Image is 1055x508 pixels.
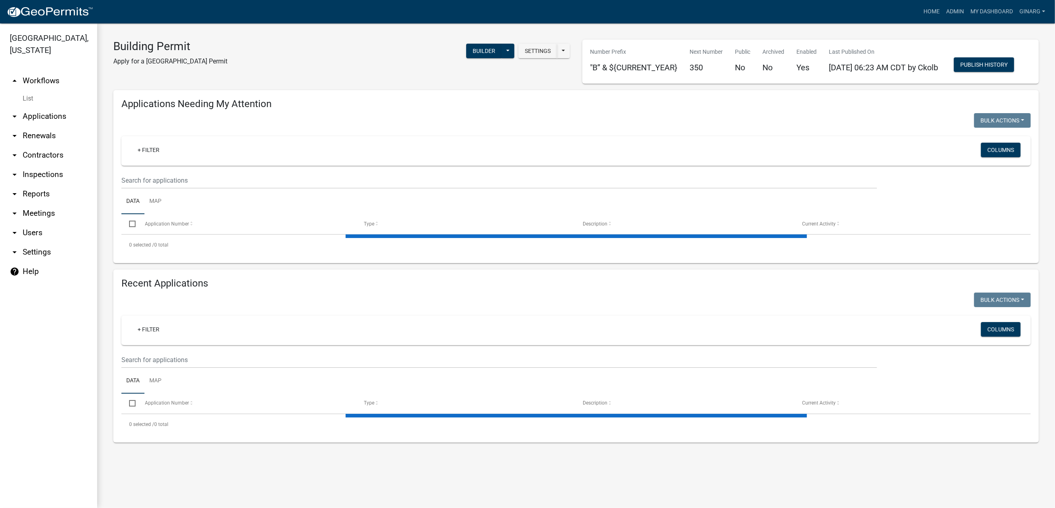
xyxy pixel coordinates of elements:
wm-modal-confirm: Workflow Publish History [954,62,1014,69]
h3: Building Permit [113,40,227,53]
span: [DATE] 06:23 AM CDT by Ckolb [829,63,938,72]
a: ginarg [1016,4,1049,19]
h5: "B” & ${CURRENT_YEAR} [590,63,678,72]
a: Map [144,368,166,394]
button: Settings [518,44,557,58]
a: Home [920,4,943,19]
button: Bulk Actions [974,293,1031,307]
i: arrow_drop_down [10,189,19,199]
h4: Applications Needing My Attention [121,98,1031,110]
a: Admin [943,4,967,19]
i: arrow_drop_down [10,228,19,238]
i: arrow_drop_down [10,209,19,218]
a: Map [144,189,166,215]
button: Columns [981,143,1021,157]
p: Archived [763,48,785,56]
datatable-header-cell: Current Activity [794,394,1013,413]
a: + Filter [131,322,166,337]
p: Public [735,48,751,56]
datatable-header-cell: Select [121,214,137,234]
datatable-header-cell: Application Number [137,394,356,413]
button: Columns [981,322,1021,337]
span: Application Number [145,221,189,227]
span: Description [583,400,607,406]
p: Enabled [797,48,817,56]
h4: Recent Applications [121,278,1031,289]
p: Number Prefix [590,48,678,56]
p: Apply for a [GEOGRAPHIC_DATA] Permit [113,57,227,66]
a: Data [121,189,144,215]
button: Publish History [954,57,1014,72]
div: 0 total [121,235,1031,255]
p: Last Published On [829,48,938,56]
i: arrow_drop_down [10,247,19,257]
span: Description [583,221,607,227]
span: Current Activity [802,400,836,406]
a: + Filter [131,143,166,157]
i: arrow_drop_down [10,150,19,160]
a: Data [121,368,144,394]
span: Type [364,221,374,227]
datatable-header-cell: Type [356,394,575,413]
div: 0 total [121,414,1031,434]
button: Bulk Actions [974,113,1031,128]
i: arrow_drop_down [10,112,19,121]
span: Application Number [145,400,189,406]
i: arrow_drop_down [10,170,19,179]
a: My Dashboard [967,4,1016,19]
span: 0 selected / [129,422,154,427]
span: Current Activity [802,221,836,227]
datatable-header-cell: Description [575,394,794,413]
input: Search for applications [121,352,877,368]
p: Next Number [690,48,723,56]
datatable-header-cell: Current Activity [794,214,1013,234]
datatable-header-cell: Type [356,214,575,234]
span: 0 selected / [129,242,154,248]
span: Type [364,400,374,406]
input: Search for applications [121,172,877,189]
i: arrow_drop_up [10,76,19,86]
i: help [10,267,19,276]
datatable-header-cell: Application Number [137,214,356,234]
datatable-header-cell: Select [121,394,137,413]
datatable-header-cell: Description [575,214,794,234]
i: arrow_drop_down [10,131,19,141]
h5: 350 [690,63,723,72]
button: Builder [466,44,502,58]
h5: No [735,63,751,72]
h5: No [763,63,785,72]
h5: Yes [797,63,817,72]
